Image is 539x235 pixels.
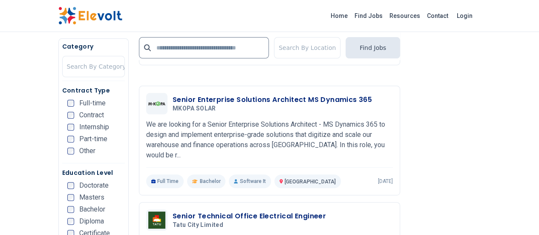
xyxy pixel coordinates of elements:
[173,211,326,221] h3: Senior Technical Office Electrical Engineer
[173,95,372,105] h3: Senior Enterprise Solutions Architect MS Dynamics 365
[67,218,74,225] input: Diploma
[67,206,74,213] input: Bachelor
[146,174,184,188] p: Full Time
[79,112,104,119] span: Contract
[148,212,165,229] img: Tatu City Limited
[67,148,74,154] input: Other
[62,42,125,51] h5: Category
[496,194,539,235] iframe: Chat Widget
[327,9,351,23] a: Home
[346,37,400,58] button: Find Jobs
[67,100,74,107] input: Full-time
[173,105,216,113] span: MKOPA SOLAR
[146,119,393,160] p: We are looking for a Senior Enterprise Solutions Architect - MS Dynamics 365 to design and implem...
[62,86,125,95] h5: Contract Type
[67,182,74,189] input: Doctorate
[452,7,478,24] a: Login
[199,178,220,185] span: Bachelor
[58,7,122,25] img: Elevolt
[62,168,125,177] h5: Education Level
[386,9,424,23] a: Resources
[67,136,74,142] input: Part-time
[79,136,107,142] span: Part-time
[424,9,452,23] a: Contact
[146,93,393,188] a: MKOPA SOLARSenior Enterprise Solutions Architect MS Dynamics 365MKOPA SOLARWe are looking for a S...
[79,100,106,107] span: Full-time
[378,178,393,185] p: [DATE]
[79,218,104,225] span: Diploma
[148,102,165,106] img: MKOPA SOLAR
[67,112,74,119] input: Contract
[79,182,109,189] span: Doctorate
[79,124,109,131] span: Internship
[79,148,95,154] span: Other
[285,179,336,185] span: [GEOGRAPHIC_DATA]
[67,124,74,131] input: Internship
[351,9,386,23] a: Find Jobs
[173,221,223,229] span: Tatu City Limited
[79,206,105,213] span: Bachelor
[79,194,104,201] span: Masters
[229,174,271,188] p: Software It
[67,194,74,201] input: Masters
